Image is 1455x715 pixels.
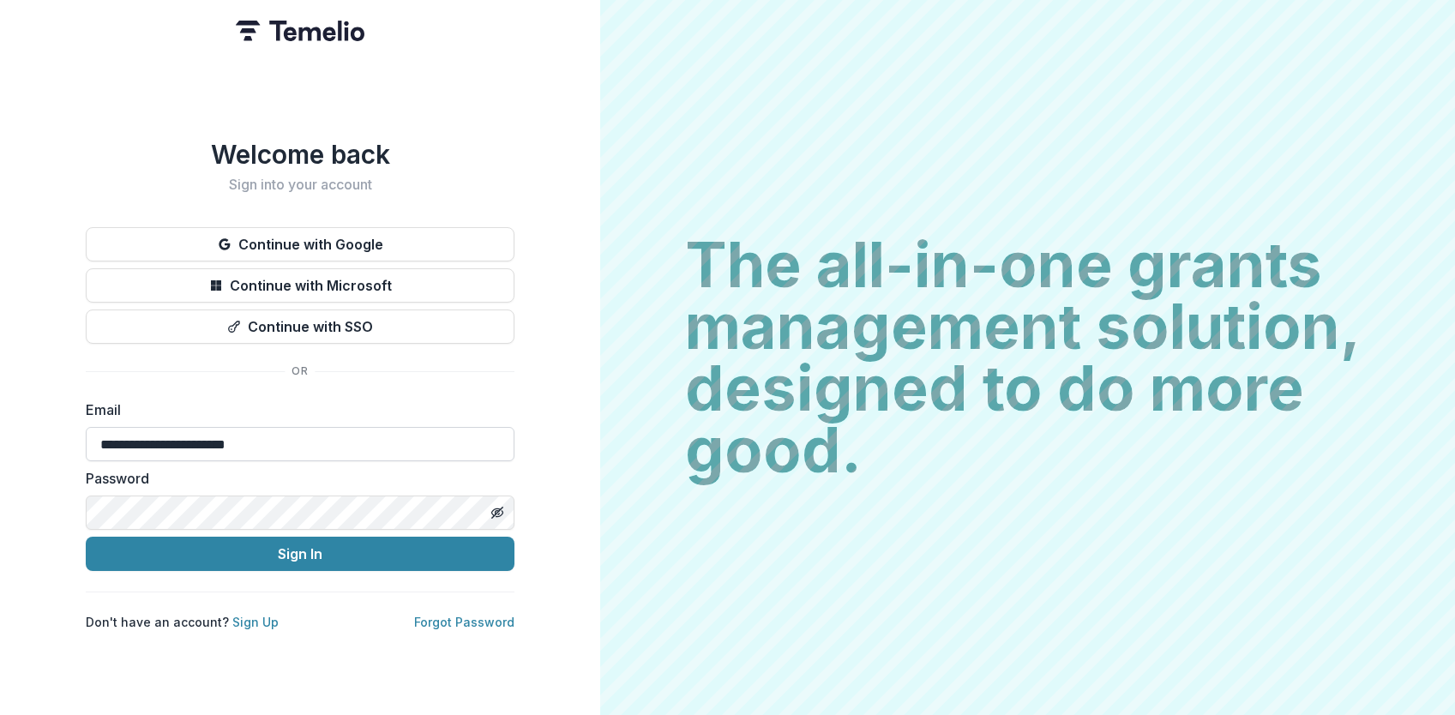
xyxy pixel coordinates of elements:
button: Continue with Google [86,227,514,261]
button: Continue with Microsoft [86,268,514,303]
h1: Welcome back [86,139,514,170]
label: Password [86,468,504,489]
h2: Sign into your account [86,177,514,193]
img: Temelio [236,21,364,41]
button: Sign In [86,537,514,571]
a: Forgot Password [414,615,514,629]
a: Sign Up [232,615,279,629]
p: Don't have an account? [86,613,279,631]
label: Email [86,400,504,420]
button: Continue with SSO [86,309,514,344]
button: Toggle password visibility [484,499,511,526]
